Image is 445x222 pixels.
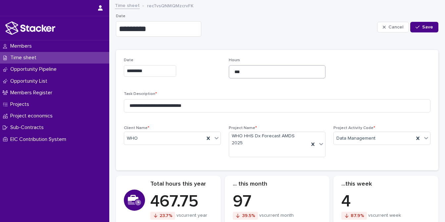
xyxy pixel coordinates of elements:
[333,126,375,130] span: Project Activity Code
[8,113,58,119] p: Project economics
[368,213,401,218] p: vs current week
[8,124,49,131] p: Sub-Contracts
[351,213,364,218] p: 87.9 %
[8,136,72,143] p: EIC Contribution System
[388,25,403,29] span: Cancel
[160,213,173,218] p: 23.7 %
[229,126,257,130] span: Project Name
[8,90,58,96] p: Members Register
[8,66,62,72] p: Opportunity Pipeline
[116,14,125,18] span: Date
[8,43,37,49] p: Members
[233,192,322,212] p: 97
[124,126,149,130] span: Client Name
[377,22,409,32] button: Cancel
[259,213,294,218] p: vs current month
[147,2,194,9] p: recTvsQNMQMzcrvFK
[8,55,42,61] p: Time sheet
[341,181,430,188] p: ...this week
[8,101,34,108] p: Projects
[5,22,55,35] img: stacker-logo-white.png
[341,192,430,212] p: 4
[115,1,140,9] a: Time sheet
[127,135,138,142] span: WHO
[229,58,240,62] span: Hours
[233,181,322,188] p: ... this month
[232,133,307,147] span: WHO HHS Dx Forecast AMDS 2025
[150,181,213,188] p: Total hours this year
[8,78,53,84] p: Opportunity List
[410,22,438,32] button: Save
[124,92,157,96] span: Task Description
[124,58,133,62] span: Date
[176,213,207,218] p: vs current year
[422,25,433,29] span: Save
[242,213,255,218] p: 39.5 %
[336,135,375,142] span: Data Management
[150,192,213,212] p: 467.75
